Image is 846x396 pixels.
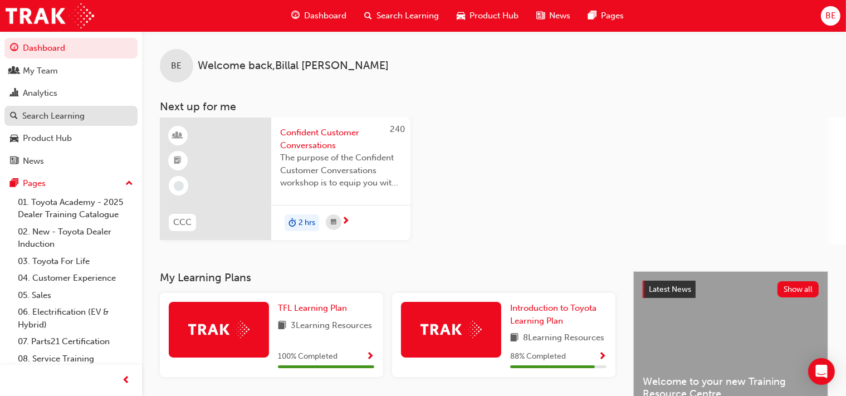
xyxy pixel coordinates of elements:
span: 100 % Completed [278,350,338,363]
span: search-icon [10,111,18,121]
span: The purpose of the Confident Customer Conversations workshop is to equip you with tools to commun... [280,151,402,189]
button: Pages [4,173,138,194]
a: 04. Customer Experience [13,270,138,287]
a: 08. Service Training [13,350,138,368]
span: learningResourceType_INSTRUCTOR_LED-icon [174,129,182,143]
a: TFL Learning Plan [278,302,351,315]
span: guage-icon [291,9,300,23]
a: 05. Sales [13,287,138,304]
button: DashboardMy TeamAnalyticsSearch LearningProduct HubNews [4,36,138,173]
span: booktick-icon [174,154,182,168]
a: news-iconNews [527,4,579,27]
img: Trak [188,321,250,338]
span: up-icon [125,177,133,191]
span: search-icon [364,9,372,23]
h3: Next up for me [142,100,846,113]
span: pages-icon [10,179,18,189]
span: Confident Customer Conversations [280,126,402,151]
a: search-iconSearch Learning [355,4,448,27]
span: 2 hrs [299,217,315,229]
a: 06. Electrification (EV & Hybrid) [13,304,138,333]
span: Product Hub [470,9,519,22]
a: 240CCCConfident Customer ConversationsThe purpose of the Confident Customer Conversations worksho... [160,118,410,240]
a: 02. New - Toyota Dealer Induction [13,223,138,253]
span: 88 % Completed [510,350,566,363]
a: car-iconProduct Hub [448,4,527,27]
button: Show Progress [598,350,607,364]
a: Dashboard [4,38,138,58]
a: Analytics [4,83,138,104]
img: Trak [420,321,482,338]
span: people-icon [10,66,18,76]
span: chart-icon [10,89,18,99]
span: 240 [390,124,405,134]
span: BE [825,9,836,22]
div: Open Intercom Messenger [808,358,835,385]
span: Latest News [649,285,691,294]
div: Product Hub [23,132,72,145]
a: 01. Toyota Academy - 2025 Dealer Training Catalogue [13,194,138,223]
button: Show Progress [366,350,374,364]
span: 3 Learning Resources [291,319,372,333]
span: book-icon [278,319,286,333]
span: Welcome back , Billal [PERSON_NAME] [198,60,389,72]
span: prev-icon [123,374,131,388]
span: next-icon [341,217,350,227]
span: TFL Learning Plan [278,303,347,313]
span: pages-icon [588,9,596,23]
span: news-icon [536,9,545,23]
div: News [23,155,44,168]
img: Trak [6,3,94,28]
a: 07. Parts21 Certification [13,333,138,350]
button: BE [821,6,840,26]
span: Dashboard [304,9,346,22]
div: My Team [23,65,58,77]
a: My Team [4,61,138,81]
span: book-icon [510,331,519,345]
span: Pages [601,9,624,22]
div: Pages [23,177,46,190]
div: Search Learning [22,110,85,123]
a: News [4,151,138,172]
a: guage-iconDashboard [282,4,355,27]
a: Introduction to Toyota Learning Plan [510,302,607,327]
span: News [549,9,570,22]
span: guage-icon [10,43,18,53]
span: calendar-icon [331,216,336,229]
span: car-icon [10,134,18,144]
a: 03. Toyota For Life [13,253,138,270]
span: learningRecordVerb_NONE-icon [174,181,184,191]
span: BE [172,60,182,72]
button: Show all [777,281,819,297]
span: duration-icon [288,216,296,230]
a: Latest NewsShow all [643,281,819,299]
h3: My Learning Plans [160,271,615,284]
span: car-icon [457,9,465,23]
span: Show Progress [598,352,607,362]
a: Product Hub [4,128,138,149]
a: pages-iconPages [579,4,633,27]
span: news-icon [10,157,18,167]
span: Introduction to Toyota Learning Plan [510,303,596,326]
div: Analytics [23,87,57,100]
span: Search Learning [376,9,439,22]
span: CCC [173,216,192,229]
a: Search Learning [4,106,138,126]
span: Show Progress [366,352,374,362]
span: 8 Learning Resources [523,331,604,345]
